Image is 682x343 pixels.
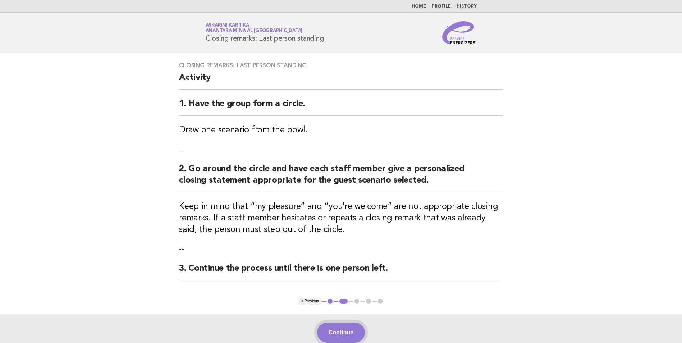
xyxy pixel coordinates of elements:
p: -- [179,145,503,155]
button: 1 [326,298,334,305]
h2: 1. Have the group form a circle. [179,98,503,116]
h2: 3. Continue the process until there is one person left. [179,263,503,280]
a: History [457,4,477,9]
h3: Keep in mind that “my pleasure” and “you're welcome” are not appropriate closing remarks. If a st... [179,201,503,235]
h1: Closing remarks: Last person standing [206,23,324,42]
p: -- [179,244,503,254]
span: Anantara Mina al [GEOGRAPHIC_DATA] [206,29,303,33]
a: Profile [432,4,451,9]
h2: Activity [179,72,503,90]
img: Service Energizers [442,21,477,44]
h3: Draw one scenario from the bowl. [179,124,503,136]
h2: 2. Go around the circle and have each staff member give a personalized closing statement appropri... [179,163,503,192]
button: < Previous [298,298,322,305]
a: Askarini KartikaAnantara Mina al [GEOGRAPHIC_DATA] [206,23,303,33]
a: Home [412,4,426,9]
button: Continue [317,323,365,343]
button: 2 [338,298,349,305]
h3: Closing remarks: Last person standing [179,62,503,69]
